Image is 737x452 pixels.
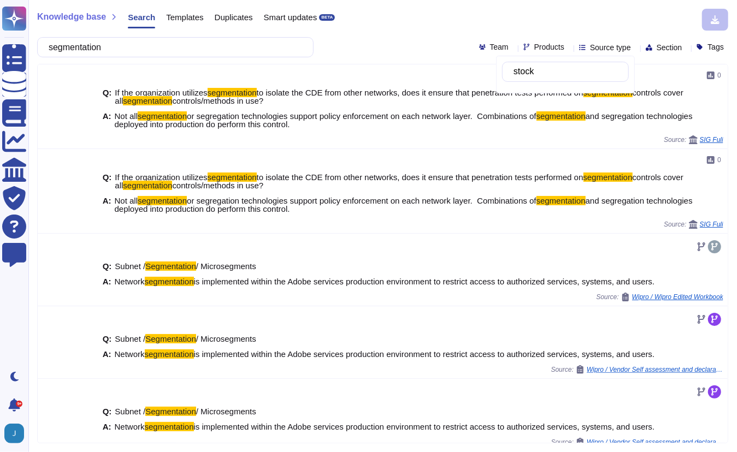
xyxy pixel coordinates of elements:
[115,88,207,97] span: If the organization utilizes
[490,43,509,51] span: Team
[115,422,145,431] span: Network
[103,262,112,270] b: Q:
[103,197,111,213] b: A:
[583,173,633,182] mark: segmentation
[717,157,721,163] span: 0
[717,72,721,79] span: 0
[115,196,138,205] span: Not all
[208,88,257,97] mark: segmentation
[657,44,682,51] span: Section
[145,277,194,286] mark: segmentation
[551,438,723,447] span: Source:
[194,277,655,286] span: is implemented within the Adobe services production environment to restrict access to authorized ...
[508,62,628,81] input: Search by keywords
[264,13,317,21] span: Smart updates
[187,111,536,121] span: or segregation technologies support policy enforcement on each network layer. Combinations of
[115,173,683,190] span: controls cover all
[115,173,207,182] span: If the organization utilizes
[115,277,145,286] span: Network
[551,365,723,374] span: Source:
[700,221,723,228] span: SIG Full
[187,196,536,205] span: or segregation technologies support policy enforcement on each network layer. Combinations of
[587,439,723,445] span: Wipro / Vendor Self assessment and declaration Architecture Review checklist ver 1.7.9 for Enterp...
[707,43,724,51] span: Tags
[319,14,335,21] div: BETA
[115,334,145,343] span: Subnet /
[103,423,111,431] b: A:
[103,173,112,189] b: Q:
[664,220,723,229] span: Source:
[103,88,112,105] b: Q:
[138,111,187,121] mark: segmentation
[115,261,145,271] span: Subnet /
[590,44,631,51] span: Source type
[103,407,112,415] b: Q:
[138,196,187,205] mark: segmentation
[196,334,256,343] span: / Microsegments
[172,181,263,190] span: controls/methods in use?
[700,136,723,143] span: SIG Full
[115,349,145,359] span: Network
[257,88,583,97] span: to isolate the CDE from other networks, does it ensure that penetration tests performed on
[115,111,693,129] span: and segregation technologies deployed into production do perform this control.
[257,173,583,182] span: to isolate the CDE from other networks, does it ensure that penetration tests performed on
[16,401,22,407] div: 9+
[37,13,106,21] span: Knowledge base
[145,407,196,416] mark: Segmentation
[115,88,683,105] span: controls cover all
[128,13,155,21] span: Search
[166,13,203,21] span: Templates
[4,424,24,443] img: user
[534,43,564,51] span: Products
[123,181,172,190] mark: segmentation
[115,196,693,213] span: and segregation technologies deployed into production do perform this control.
[196,407,256,416] span: / Microsegments
[596,293,723,301] span: Source:
[536,111,586,121] mark: segmentation
[194,349,655,359] span: is implemented within the Adobe services production environment to restrict access to authorized ...
[194,422,655,431] span: is implemented within the Adobe services production environment to restrict access to authorized ...
[196,261,256,271] span: / Microsegments
[103,350,111,358] b: A:
[172,96,263,105] span: controls/methods in use?
[103,335,112,343] b: Q:
[632,294,723,300] span: Wipro / Wipro Edited Workbook
[536,196,586,205] mark: segmentation
[103,112,111,128] b: A:
[215,13,253,21] span: Duplicates
[2,421,32,445] button: user
[145,349,194,359] mark: segmentation
[145,422,194,431] mark: segmentation
[43,38,302,57] input: Search a question or template...
[115,407,145,416] span: Subnet /
[664,135,723,144] span: Source:
[208,173,257,182] mark: segmentation
[145,261,196,271] mark: Segmentation
[123,96,172,105] mark: segmentation
[145,334,196,343] mark: Segmentation
[587,366,723,373] span: Wipro / Vendor Self assessment and declaration Architecture Review checklist ver 1.7.9 for Enterp...
[103,277,111,286] b: A:
[115,111,138,121] span: Not all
